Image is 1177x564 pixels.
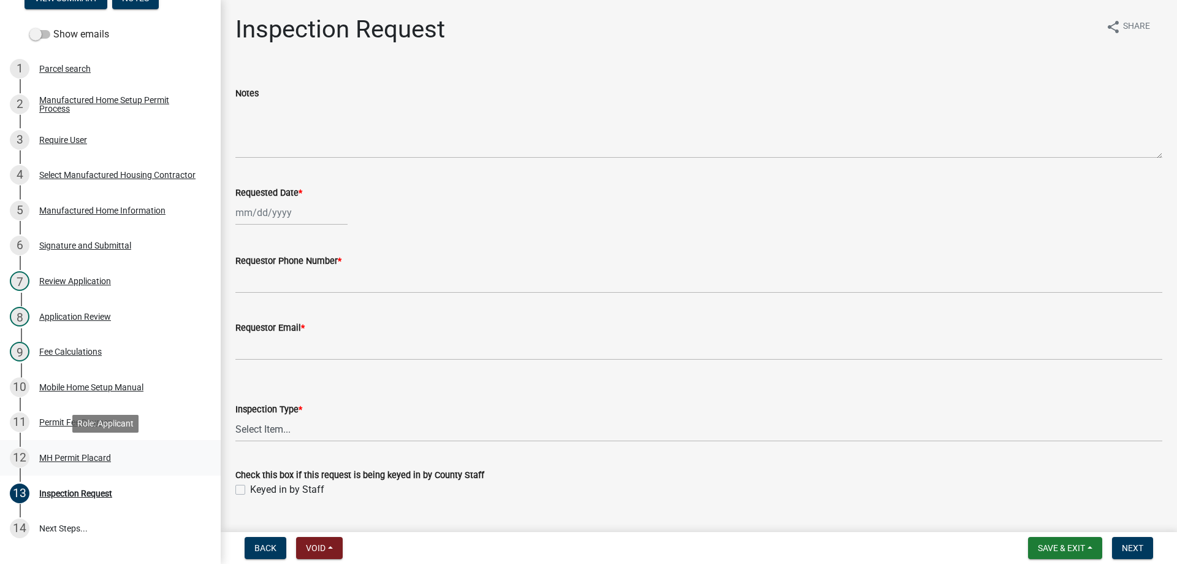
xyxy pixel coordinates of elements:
[1038,543,1085,553] span: Save & Exit
[10,307,29,326] div: 8
[10,484,29,503] div: 13
[1028,537,1102,559] button: Save & Exit
[306,543,326,553] span: Void
[1123,20,1150,34] span: Share
[10,412,29,432] div: 11
[10,448,29,468] div: 12
[235,324,305,333] label: Requestor Email
[10,165,29,185] div: 4
[235,15,445,44] h1: Inspection Request
[10,271,29,291] div: 7
[29,27,109,42] label: Show emails
[1112,537,1153,559] button: Next
[39,171,196,179] div: Select Manufactured Housing Contractor
[254,543,276,553] span: Back
[10,377,29,397] div: 10
[39,418,116,427] div: Permit Fee Payment
[39,347,102,356] div: Fee Calculations
[10,519,29,538] div: 14
[39,136,87,144] div: Require User
[39,96,201,113] div: Manufactured Home Setup Permit Process
[39,206,166,215] div: Manufactured Home Information
[72,415,139,433] div: Role: Applicant
[39,454,111,462] div: MH Permit Placard
[235,406,302,414] label: Inspection Type
[10,201,29,220] div: 5
[296,537,343,559] button: Void
[235,189,302,198] label: Requested Date
[10,342,29,361] div: 9
[235,471,484,480] label: Check this box if this request is being keyed in by County Staff
[10,236,29,255] div: 6
[39,277,111,285] div: Review Application
[235,200,348,225] input: mm/dd/yyyy
[250,482,324,497] label: Keyed in by Staff
[10,95,29,114] div: 2
[10,59,29,79] div: 1
[39,489,112,498] div: Inspection Request
[1096,15,1160,39] button: shareShare
[39,241,131,250] div: Signature and Submittal
[39,312,111,321] div: Application Review
[245,537,286,559] button: Back
[235,90,259,98] label: Notes
[39,383,143,392] div: Mobile Home Setup Manual
[1106,20,1121,34] i: share
[1122,543,1143,553] span: Next
[39,64,91,73] div: Parcel search
[235,257,341,266] label: Requestor Phone Number
[10,130,29,150] div: 3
